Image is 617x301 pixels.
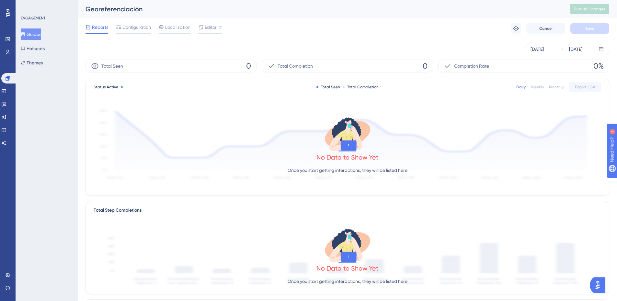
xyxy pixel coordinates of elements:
[570,4,609,14] button: Publish Changes
[316,264,379,273] div: No Data to Show Yet
[574,6,605,12] span: Publish Changes
[569,82,601,92] button: Export CSV
[526,23,565,34] button: Cancel
[15,2,40,9] span: Need Help?
[593,61,604,71] span: 0%
[122,23,151,31] span: Configuration
[107,85,118,89] span: Active
[516,84,526,90] div: Daily
[569,45,582,53] div: [DATE]
[531,45,544,53] div: [DATE]
[165,23,190,31] span: Localization
[575,84,595,90] span: Export CSV
[585,26,594,31] span: Save
[21,16,45,21] div: ENGAGEMENT
[92,23,108,31] span: Reports
[316,153,379,162] div: No Data to Show Yet
[101,62,123,70] span: Total Seen
[454,62,489,70] span: Completion Rate
[343,84,379,90] div: Total Completion
[86,5,554,14] div: Georeferenciación
[205,23,217,31] span: Editor
[570,23,609,34] button: Save
[549,84,564,90] div: Monthly
[94,206,142,214] div: Total Step Completions
[21,57,43,69] button: Themes
[423,61,428,71] span: 0
[21,43,45,54] button: Hotspots
[288,166,407,174] p: Once you start getting interactions, they will be listed here
[590,275,609,295] iframe: UserGuiding AI Assistant Launcher
[246,61,251,71] span: 0
[278,62,313,70] span: Total Completion
[288,277,407,285] p: Once you start getting interactions, they will be listed here
[539,26,553,31] span: Cancel
[316,84,340,90] div: Total Seen
[94,84,118,90] span: Status:
[531,84,544,90] div: Weekly
[45,3,47,8] div: 1
[21,28,41,40] button: Guides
